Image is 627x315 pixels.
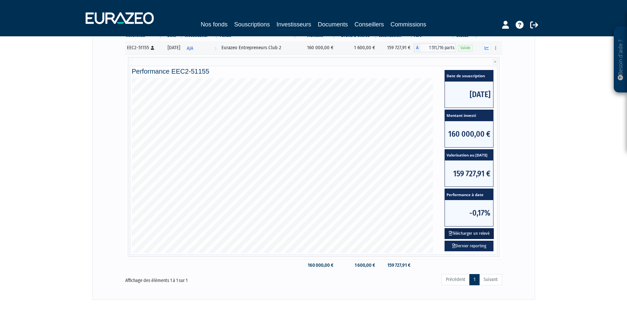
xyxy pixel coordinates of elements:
[298,260,337,271] td: 160 000,00 €
[420,44,456,52] span: 1 511,716 parts
[221,44,295,51] div: Eurazeo Entrepreneurs Club 2
[187,42,193,54] span: AJA
[184,41,219,54] a: AJA
[378,260,414,271] td: 159 727,91 €
[337,260,379,271] td: 1 600,00 €
[469,274,480,285] a: 1
[132,68,495,75] h4: Performance EEC2-51155
[127,44,161,51] div: EEC2-51155
[125,273,277,284] div: Affichage des éléments 1 à 1 sur 1
[86,12,154,24] img: 1732889491-logotype_eurazeo_blanc_rvb.png
[355,20,384,29] a: Conseillers
[445,160,493,187] span: 159 727,91 €
[378,41,414,54] td: 159 727,91 €
[298,41,337,54] td: 160 000,00 €
[445,150,493,161] span: Valorisation au [DATE]
[414,44,456,52] div: A - Eurazeo Entrepreneurs Club 2
[445,189,493,200] span: Performance à date
[391,20,426,29] a: Commissions
[166,44,182,51] div: [DATE]
[214,42,216,54] i: Voir l'investisseur
[445,241,493,252] a: Dernier reporting
[617,30,624,89] p: Besoin d'aide ?
[276,20,311,30] a: Investisseurs
[414,44,420,52] span: A
[318,20,348,29] a: Documents
[445,228,494,239] button: Télécharger un relevé
[445,121,493,147] span: 160 000,00 €
[337,41,379,54] td: 1 600,00 €
[201,20,227,29] a: Nos fonds
[445,200,493,226] span: -0,17%
[151,46,154,50] i: [Français] Personne physique
[234,20,270,29] a: Souscriptions
[445,82,493,108] span: [DATE]
[445,70,493,82] span: Date de souscription
[445,110,493,121] span: Montant investi
[458,45,473,51] span: Valide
